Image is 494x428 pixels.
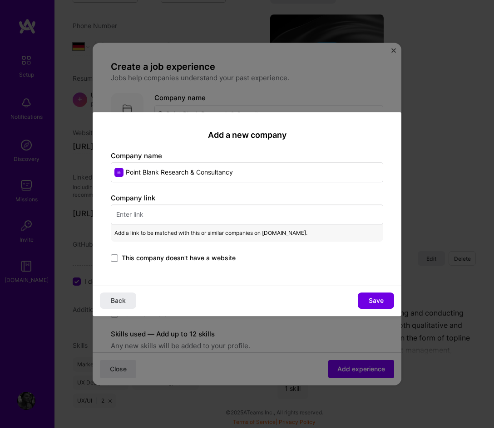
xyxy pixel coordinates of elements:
button: Save [358,292,394,309]
button: Back [100,292,136,309]
span: Add a link to be matched with this or similar companies on [DOMAIN_NAME]. [114,228,307,238]
span: Back [111,296,126,305]
span: This company doesn't have a website [122,253,236,263]
input: Enter link [111,204,383,224]
h2: Add a new company [111,130,383,140]
input: Enter name [111,162,383,182]
label: Company name [111,151,162,160]
span: Save [369,296,384,305]
label: Company link [111,194,155,202]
